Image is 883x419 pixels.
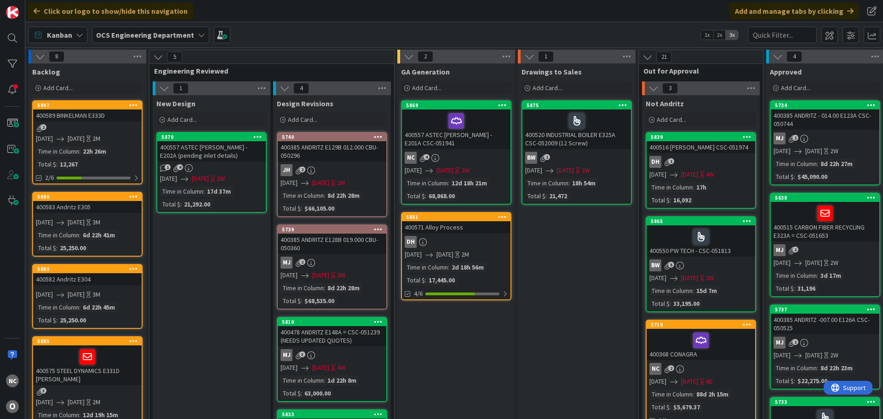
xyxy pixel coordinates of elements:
div: $45,090.00 [795,172,830,182]
div: BW [649,259,661,271]
div: 5869 [406,102,510,109]
span: 4/6 [414,289,423,298]
div: MJ [278,349,386,361]
img: Visit kanbanzone.com [6,6,19,19]
div: $68,535.00 [302,296,337,306]
span: : [79,230,80,240]
span: [DATE] [649,377,666,386]
div: Time in Column [405,262,448,272]
div: Total $ [405,191,425,201]
div: MJ [774,132,786,144]
div: MJ [281,257,292,269]
b: OCS Engineering Department [96,30,194,40]
span: 1 [668,158,674,164]
div: 22h 26m [80,146,109,156]
span: 8 [49,51,64,62]
div: $5,679.37 [671,402,702,412]
span: : [180,199,182,209]
span: : [817,159,818,169]
span: [DATE] [68,218,85,227]
span: [DATE] [68,290,85,299]
div: 5833 [278,410,386,419]
span: : [693,389,694,399]
span: [DATE] [649,170,666,179]
div: 5737400385 ANDRITZ -007.00 E126A CSC-050525 [771,305,879,334]
div: 68,868.00 [426,191,457,201]
div: 5885 [33,337,142,345]
a: 5838400515 CARBON FIBER RECYCLING E323A = CSC-051653MJ[DATE][DATE]2WTime in Column:3d 17mTotal $:... [770,193,880,297]
span: [DATE] [68,134,85,143]
span: Add Card... [412,84,441,92]
div: 5739 [278,225,386,234]
span: : [817,270,818,281]
div: 5810 [282,319,386,325]
div: Add and manage tabs by clicking [729,3,859,19]
div: 17,445.00 [426,275,457,285]
span: [DATE] [405,250,422,259]
div: 5740 [278,133,386,141]
a: 5737400385 ANDRITZ -007.00 E126A CSC-050525MJ[DATE][DATE]2WTime in Column:8d 22h 23mTotal $:$22,2... [770,304,880,390]
div: 400385 ANDRITZ E129B 012.000 CBU- 050296 [278,141,386,161]
a: 5865400550 PW TECH - CSC-051813BW[DATE][DATE]2WTime in Column:15d 7mTotal $:33,195.00 [646,216,756,312]
span: : [794,283,795,293]
a: 5839400516 [PERSON_NAME] CSC-051974DH[DATE][DATE]4WTime in Column:17hTotal $:16,092 [646,132,756,209]
span: 3 [299,351,305,357]
span: : [794,172,795,182]
span: 3x [726,30,738,40]
span: : [301,203,302,213]
span: : [203,186,205,196]
div: 5838 [771,194,879,202]
div: 33,195.00 [671,298,702,309]
div: 5885 [37,338,142,344]
div: 2M [461,250,469,259]
div: 18h 54m [570,178,598,188]
div: 400575 STEEL DYNAMICS E331D [PERSON_NAME] [33,345,142,385]
div: Total $ [281,296,301,306]
div: 5897 [33,101,142,109]
div: 5737 [771,305,879,314]
div: Click our logo to show/hide this navigation [28,3,193,19]
div: 400516 [PERSON_NAME] CSC-051974 [647,141,755,153]
div: 21,472 [547,191,569,201]
div: Total $ [281,388,301,398]
div: 5719 [647,321,755,329]
div: 3M [92,218,100,227]
div: 2W [706,273,714,283]
div: 5810400478 ANDRITZ E148A = CSC-051239 (NEEDS UPDATED QUOTES) [278,318,386,346]
span: 3 [40,388,46,394]
div: 5839 [647,133,755,141]
div: 5733 [771,398,879,406]
div: BW [525,152,537,164]
div: 3d 17m [818,270,843,281]
span: [DATE] [805,350,822,360]
span: [DATE] [681,170,698,179]
a: 5810400478 ANDRITZ E148A = CSC-051239 (NEEDS UPDATED QUOTES)MJ[DATE][DATE]4WTime in Column:1d 22h... [277,317,387,402]
div: 8d 22h 28m [325,190,362,201]
div: 17h [694,182,709,192]
a: 5740400385 ANDRITZ E129B 012.000 CBU- 050296JH[DATE][DATE]2MTime in Column:8d 22h 28mTotal $:$66,... [277,132,387,217]
div: 5881 [406,214,510,220]
div: 400385 ANDRITZ -007.00 E126A CSC-050525 [771,314,879,334]
span: 1 [544,154,550,160]
div: 8d 22h 27m [818,159,855,169]
span: : [79,146,80,156]
span: Kanban [47,29,72,40]
div: DH [402,236,510,248]
span: 2 [299,259,305,265]
span: [DATE] [805,258,822,268]
div: BW [522,152,631,164]
span: : [324,283,325,293]
span: [DATE] [312,270,329,280]
span: Add Card... [43,84,73,92]
div: 2M [92,134,100,143]
div: 8d 22h 28m [325,283,362,293]
div: Total $ [36,159,56,169]
span: [DATE] [281,270,298,280]
span: Add Card... [657,115,686,124]
div: Total $ [774,376,794,386]
div: 5734 [775,102,879,109]
div: 5889400582 Andritz E304 [33,265,142,285]
div: 5881 [402,213,510,221]
div: 3M [92,290,100,299]
span: Add Card... [533,84,562,92]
